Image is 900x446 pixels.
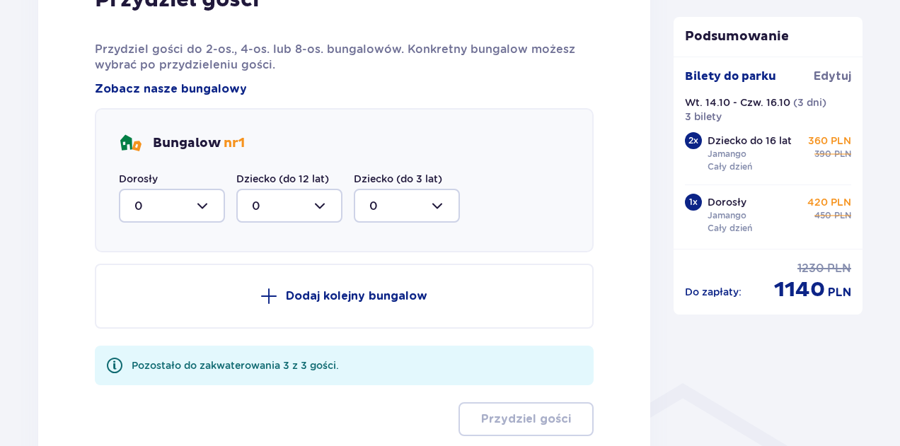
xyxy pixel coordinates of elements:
span: 1140 [774,276,825,303]
p: Jamango [708,209,746,222]
p: Podsumowanie [674,28,863,45]
button: Dodaj kolejny bungalow [95,264,594,329]
div: 1 x [685,194,702,211]
p: Dziecko do 16 lat [708,134,792,148]
span: PLN [834,209,851,222]
p: Bilety do parku [685,69,776,84]
p: 420 PLN [807,195,851,209]
label: Dorosły [119,172,158,186]
p: Przydziel gości do 2-os., 4-os. lub 8-os. bungalowów. Konkretny bungalow możesz wybrać po przydzi... [95,42,594,73]
label: Dziecko (do 12 lat) [236,172,329,186]
span: 390 [814,148,831,160]
p: ( 3 dni ) [793,95,826,110]
span: PLN [834,148,851,160]
span: PLN [827,261,851,276]
p: 3 bilety [685,110,722,124]
img: bungalows Icon [119,132,142,155]
div: 2 x [685,132,702,149]
a: Zobacz nasze bungalowy [95,81,247,97]
label: Dziecko (do 3 lat) [354,172,442,186]
p: Bungalow [153,135,245,152]
span: 1230 [797,261,824,276]
span: Edytuj [814,69,851,84]
p: Przydziel gości [481,411,571,427]
span: nr 1 [224,135,245,151]
p: Do zapłaty : [685,285,742,299]
p: Jamango [708,148,746,160]
div: Pozostało do zakwaterowania 3 z 3 gości. [132,358,339,372]
p: Cały dzień [708,160,752,173]
button: Przydziel gości [458,402,594,436]
p: Dorosły [708,195,746,209]
span: 450 [814,209,831,222]
span: PLN [828,285,851,300]
p: Cały dzień [708,222,752,235]
p: Dodaj kolejny bungalow [286,288,427,304]
p: Wt. 14.10 - Czw. 16.10 [685,95,790,110]
p: 360 PLN [808,134,851,148]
